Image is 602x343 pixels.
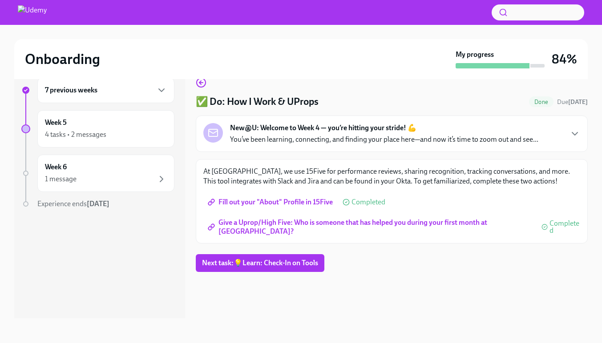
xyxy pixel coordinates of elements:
a: Week 54 tasks • 2 messages [21,110,174,148]
h6: 7 previous weeks [45,85,97,95]
img: Udemy [18,5,47,20]
h4: ✅ Do: How I Work & UProps [196,95,319,108]
div: 7 previous weeks [37,77,174,103]
span: Fill out your "About" Profile in 15Five [210,198,333,207]
span: Completed [549,220,580,234]
span: Experience ends [37,199,109,208]
span: Done [529,99,554,105]
strong: [DATE] [87,199,109,208]
strong: New@U: Welcome to Week 4 — you’re hitting your stride! 💪 [230,123,416,133]
span: Next task : 💡Learn: Check-In on Tools [202,259,318,267]
h3: 84% [552,51,577,67]
div: 1 message [45,174,77,184]
h6: Week 5 [45,118,67,128]
span: Completed [352,199,385,206]
p: At [GEOGRAPHIC_DATA], we use 15Five for performance reviews, sharing recognition, tracking conver... [203,167,580,186]
h6: Week 6 [45,162,67,172]
div: 4 tasks • 2 messages [45,130,106,140]
span: Due [557,98,588,106]
p: You’ve been learning, connecting, and finding your place here—and now it’s time to zoom out and s... [230,135,538,144]
span: Give a Uprop/High Five: Who is someone that has helped you during your first month at [GEOGRAPHIC... [210,223,532,231]
a: Week 61 message [21,155,174,192]
a: Give a Uprop/High Five: Who is someone that has helped you during your first month at [GEOGRAPHIC... [203,218,538,236]
strong: [DATE] [568,98,588,106]
strong: My progress [456,50,494,60]
h2: Onboarding [25,50,100,68]
button: Next task:💡Learn: Check-In on Tools [196,254,324,272]
span: September 20th, 2025 10:00 [557,98,588,106]
a: Fill out your "About" Profile in 15Five [203,193,339,211]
